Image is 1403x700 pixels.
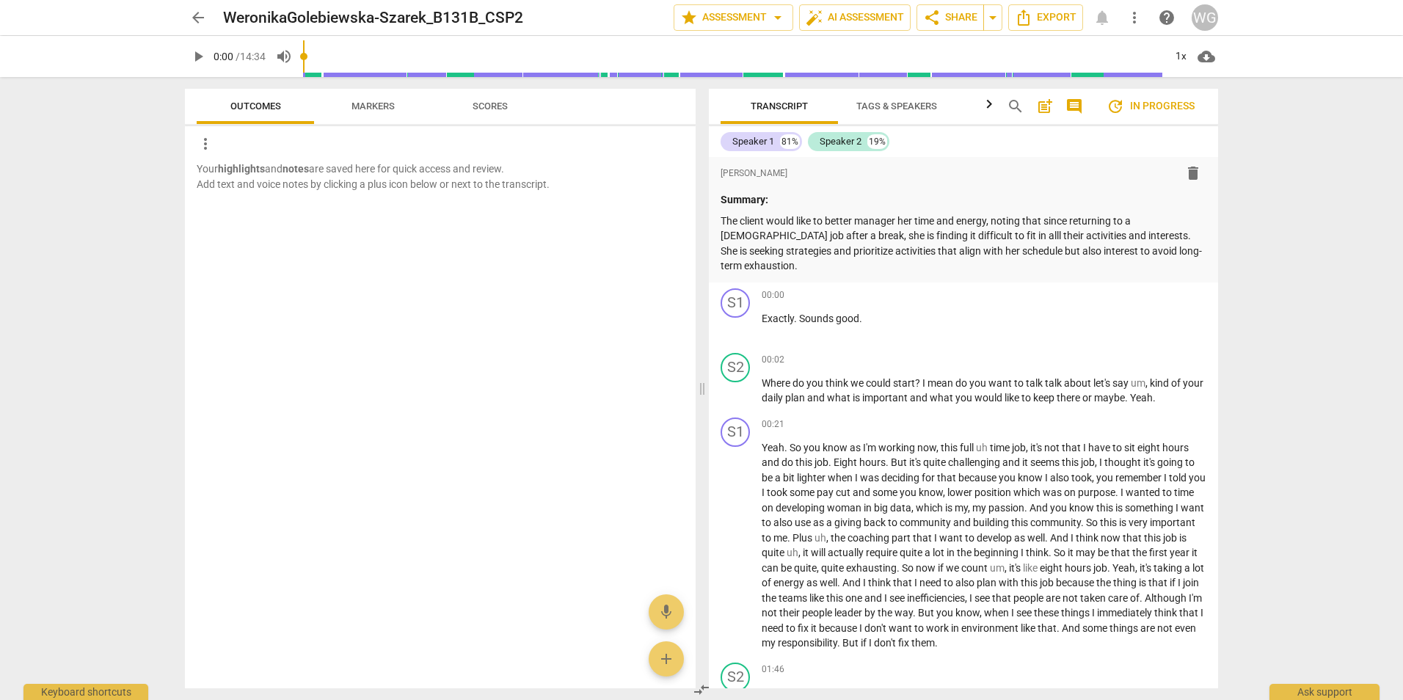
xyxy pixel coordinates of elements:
span: . [859,313,862,324]
button: Add voice note [649,594,684,630]
span: as [850,442,863,453]
span: Plus [792,532,815,544]
span: which [1013,486,1043,498]
span: this [1096,502,1115,514]
span: sit [1124,442,1137,453]
span: Filler word [1131,377,1145,389]
span: also [773,517,795,528]
span: that [937,472,958,484]
span: lighter [797,472,828,484]
span: do [792,377,806,389]
span: Transcript [751,101,808,112]
span: job [1163,532,1179,544]
span: is [945,502,955,514]
div: Speaker 1 [732,134,774,149]
span: . [1024,502,1030,514]
button: AI Assessment [799,4,911,31]
span: this [795,456,815,468]
span: star [680,9,698,26]
span: to [762,532,773,544]
div: Change speaker [721,288,750,318]
span: some [872,486,900,498]
span: as [813,517,826,528]
strong: Summary: [721,194,768,205]
span: , [943,486,947,498]
span: do [781,456,795,468]
span: know [1018,472,1045,484]
span: to [965,532,977,544]
span: auto_fix_high [806,9,823,26]
span: pay [817,486,836,498]
span: beginning [974,547,1021,558]
span: very [1129,517,1150,528]
span: think [826,377,850,389]
div: 81% [780,134,800,149]
span: job [1012,442,1026,453]
span: 00:21 [762,418,784,431]
span: I [1045,472,1050,484]
span: share [923,9,941,26]
span: we [850,377,866,389]
span: you [803,442,823,453]
b: notes [283,163,309,175]
span: , [1092,472,1096,484]
span: wanted [1126,486,1162,498]
span: think [1076,532,1101,544]
span: add [657,650,675,668]
span: / 14:34 [236,51,266,62]
button: Volume [271,43,297,70]
span: you [900,486,919,498]
span: your [1183,377,1203,389]
b: highlights [218,163,265,175]
span: working [878,442,917,453]
button: WG [1192,4,1218,31]
span: post_add [1036,98,1054,115]
span: 00:00 [762,289,784,302]
span: back [864,517,888,528]
span: search [1007,98,1024,115]
span: or [1082,392,1094,404]
span: in [864,502,874,514]
span: And [1050,532,1071,544]
span: to [1021,392,1033,404]
div: Speaker 2 [820,134,861,149]
span: Filler word [976,442,990,453]
span: do [955,377,969,389]
span: help [1158,9,1176,26]
span: woman [827,502,864,514]
span: seems [1030,456,1062,468]
span: volume_up [275,48,293,65]
span: like [1005,392,1021,404]
span: this [1144,532,1163,544]
span: that [1111,547,1132,558]
span: play_arrow [189,48,207,65]
span: Tags & Speakers [856,101,937,112]
span: building [973,517,1011,528]
span: delete [1184,164,1202,182]
span: lot [933,547,947,558]
span: more_vert [197,135,214,153]
span: community [900,517,953,528]
span: that [913,532,934,544]
span: is [1179,532,1187,544]
span: there [1057,392,1082,404]
button: Add summary [1033,95,1057,118]
div: Ask support [1269,684,1380,700]
span: Markers [351,101,395,112]
span: And [1030,502,1050,514]
span: and [910,392,930,404]
span: to [1112,442,1124,453]
button: Share [916,4,984,31]
span: start [893,377,915,389]
span: quite [762,547,787,558]
div: Change speaker [721,353,750,382]
span: a [826,517,834,528]
span: I [1021,547,1026,558]
button: Assessment [674,4,793,31]
span: to [762,517,773,528]
span: , [1095,456,1099,468]
span: is [1119,517,1129,528]
span: in [947,547,957,558]
span: want [988,377,1014,389]
span: say [1112,377,1131,389]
